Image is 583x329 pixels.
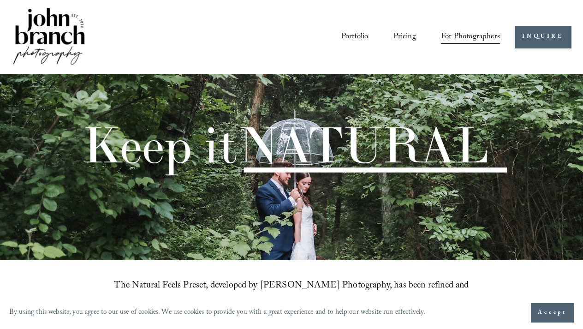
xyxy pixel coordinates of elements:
h1: Keep it [82,120,488,170]
p: By using this website, you agree to our use of cookies. We use cookies to provide you with a grea... [9,306,426,320]
button: Accept [531,303,574,323]
span: Accept [538,308,567,317]
a: Pricing [393,29,416,45]
span: For Photographers [441,30,500,45]
a: INQUIRE [515,26,571,48]
span: NATURAL [238,114,488,176]
a: Portfolio [341,29,369,45]
img: John Branch IV Photography [12,6,86,68]
a: folder dropdown [441,29,500,45]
